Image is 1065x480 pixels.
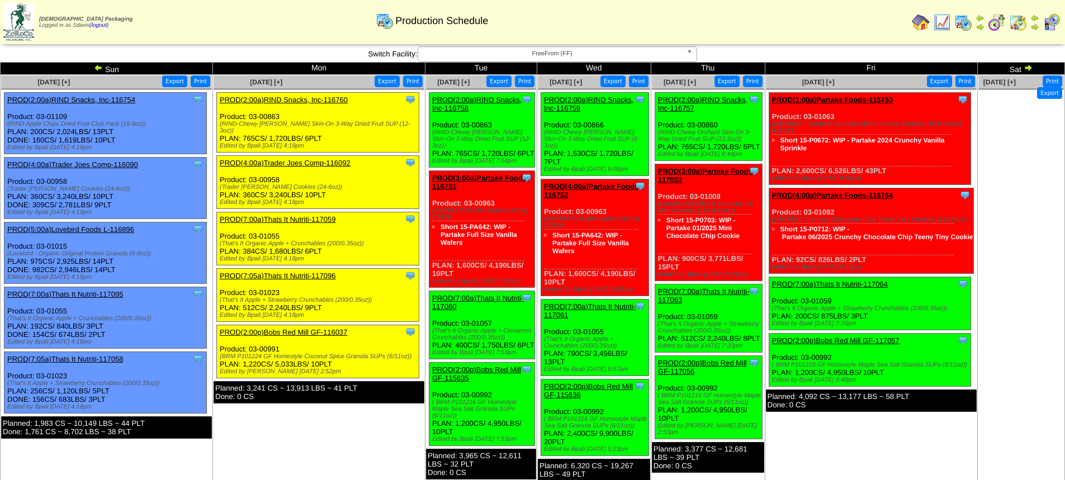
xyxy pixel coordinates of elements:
[405,94,416,105] img: Tooltip
[664,78,696,86] a: [DATE] [+]
[541,179,649,296] div: Product: 03-00963 PLAN: 1,600CS / 4,190LBS / 10PLT
[162,75,187,87] button: Export
[1,416,212,439] div: Planned: 1,983 CS ~ 10,149 LBS ~ 44 PLT Done: 1,761 CS ~ 8,702 LBS ~ 38 PLT
[780,136,945,152] a: Short 15-P0672: WIP - Partake 2024 Crunchy Vanilla Sprinkle
[544,166,649,173] div: Edited by Bpali [DATE] 9:08pm
[515,75,534,87] button: Print
[537,63,651,75] td: Wed
[957,94,968,105] img: Tooltip
[426,449,536,479] div: Planned: 3,965 CS ~ 12,611 LBS ~ 32 PLT Done: 0 CS
[429,291,535,359] div: Product: 03-01057 PLAN: 400CS / 1,750LBS / 6PLT
[376,12,394,30] img: calendarprod.gif
[1043,75,1062,87] button: Print
[954,13,972,31] img: calendarprod.gif
[7,339,206,345] div: Edited by Bpali [DATE] 4:19pm
[220,142,419,149] div: Edited by Bpali [DATE] 4:18pm
[7,315,206,322] div: (That's It Organic Apple + Crunchables (200/0.35oz))
[749,94,760,105] img: Tooltip
[749,286,760,297] img: Tooltip
[39,16,132,22] span: [DEMOGRAPHIC_DATA] Packaging
[7,144,206,151] div: Edited by Bpali [DATE] 4:19pm
[933,13,951,31] img: line_graph.gif
[220,159,351,167] a: PROD(4:00a)Trader Joes Comp-116092
[802,78,835,86] a: [DATE] [+]
[521,94,532,105] img: Tooltip
[217,325,419,378] div: Product: 03-00991 PLAN: 1,220CS / 5,033LBS / 10PLT
[217,93,419,153] div: Product: 03-00863 PLAN: 765CS / 1,720LBS / 6PLT
[432,294,524,311] a: PROD(7:00a)Thats It Nutriti-117060
[7,121,206,127] div: (RIND Apple Chips Dried Fruit Club Pack (18-9oz))
[658,151,763,158] div: Edited by Bpali [DATE] 8:44pm
[214,381,424,403] div: Planned: 3,241 CS ~ 13,913 LBS ~ 41 PLT Done: 0 CS
[658,287,750,304] a: PROD(7:00a)Thats It Nutriti-117063
[658,271,763,278] div: Edited by Bpali [DATE] 9:39pm
[432,399,534,419] div: ( BRM P101216 GF Homestyle Maple Sea Salt Granola SUPs (6/11oz))
[769,277,971,330] div: Product: 03-01059 PLAN: 200CS / 875LBS / 3PLT
[977,63,1064,75] td: Sat
[7,160,138,169] a: PROD(4:00a)Trader Joes Comp-116090
[1024,63,1033,72] img: arrowright.gif
[544,96,633,112] a: PROD(2:00a)RIND Snacks, Inc-116759
[983,78,1016,86] a: [DATE] [+]
[432,129,534,149] div: (RIND-Chewy [PERSON_NAME] Skin-On 3-Way Dried Fruit SUP (12-3oz))
[192,224,203,235] img: Tooltip
[403,75,423,87] button: Print
[544,416,649,429] div: ( BRM P101216 GF Homestyle Maple Sea Salt Granola SUPs (6/11oz))
[769,334,971,387] div: Product: 03-00992 PLAN: 1,200CS / 4,950LBS / 10PLT
[220,121,419,134] div: (RIND-Chewy [PERSON_NAME] Skin-On 3-Way Dried Fruit SUP (12-3oz))
[432,349,534,356] div: Edited by Bpali [DATE] 7:53pm
[959,189,971,201] img: Tooltip
[4,287,207,349] div: Product: 03-01055 PLAN: 192CS / 840LBS / 3PLT DONE: 154CS / 674LBS / 2PLT
[765,63,977,75] td: Fri
[655,93,763,161] div: Product: 03-00860 PLAN: 765CS / 1,720LBS / 6PLT
[7,403,206,410] div: Edited by Bpali [DATE] 4:18pm
[772,96,893,104] a: PROD(1:00a)Partake Foods-116753
[220,184,419,191] div: (Trader [PERSON_NAME] Cookies (24-6oz))
[772,377,971,383] div: Edited by Bpali [DATE] 9:48pm
[7,274,206,281] div: Edited by Bpali [DATE] 4:19pm
[521,364,532,375] img: Tooltip
[635,301,646,312] img: Tooltip
[405,326,416,338] img: Tooltip
[658,129,763,142] div: (RIND-Chewy Orchard Skin-On 3-Way Dried Fruit SUP (12-3oz))
[955,75,975,87] button: Print
[220,255,419,262] div: Edited by Bpali [DATE] 4:18pm
[217,156,419,209] div: Product: 03-00958 PLAN: 360CS / 3,240LBS / 10PLT
[552,231,629,255] a: Short 15-PA642: WIP - Partake Full Size Vanilla Wafers
[1030,22,1039,31] img: arrowright.gif
[220,215,335,224] a: PROD(7:00a)Thats It Nutriti-117059
[544,286,649,293] div: Edited by Bpali [DATE] 8:05pm
[772,336,900,345] a: PROD(2:00p)Bobs Red Mill GF-117057
[213,63,425,75] td: Mon
[666,216,740,240] a: Short 15-P0703: WIP - Partake 01/2025 Mini Chocolate Chip Cookie
[1,63,213,75] td: Sun
[4,222,207,284] div: Product: 03-01015 PLAN: 975CS / 2,925LBS / 14PLT DONE: 982CS / 2,946LBS / 14PLT
[429,93,535,168] div: Product: 03-00863 PLAN: 765CS / 1,720LBS / 6PLT
[7,355,123,363] a: PROD(7:05a)Thats It Nutriti-117058
[432,207,534,221] div: (PARTAKE-Vanilla Wafers (6/7oz) CRTN)
[544,366,649,373] div: Edited by Bpali [DATE] 9:57pm
[544,302,636,319] a: PROD(7:00a)Thats It Nutriti-117061
[4,93,207,154] div: Product: 03-01109 PLAN: 200CS / 2,024LBS / 13PLT DONE: 160CS / 1,619LBS / 10PLT
[7,209,206,216] div: Edited by Bpali [DATE] 4:19pm
[192,288,203,300] img: Tooltip
[1043,13,1061,31] img: calendarcustomer.gif
[655,164,763,281] div: Product: 03-01008 PLAN: 900CS / 3,771LBS / 15PLT
[772,320,971,327] div: Edited by Bpali [DATE] 7:20pm
[658,321,763,334] div: (That's It Organic Apple + Strawberry Crunchables (200/0.35oz))
[7,250,206,257] div: (Lovebird - Organic Original Protein Granola (6-8oz))
[743,75,763,87] button: Print
[429,363,535,446] div: Product: 03-00992 PLAN: 1,200CS / 4,950LBS / 10PLT
[772,264,973,270] div: Edited by Bpali [DATE] 8:15pm
[550,78,582,86] a: [DATE] [+]
[658,201,763,214] div: (Partake 2024 BULK Crunchy CC Mini Cookies (100-0.67oz))
[772,216,973,223] div: (PARTAKE Crunchy Chocolate Chip Teeny Tiny Cookies (12/12oz) )
[635,94,646,105] img: Tooltip
[250,78,282,86] a: [DATE] [+]
[772,121,971,134] div: (PARTAKE – Confetti Sprinkle Mini Crunchy Cookies (10-0.67oz/6-6.7oz) )
[544,129,649,149] div: (RIND-Chewy [PERSON_NAME] Skin-On 3-Way Dried Fruit SUP (6-3oz))
[651,63,765,75] td: Thu
[192,353,203,364] img: Tooltip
